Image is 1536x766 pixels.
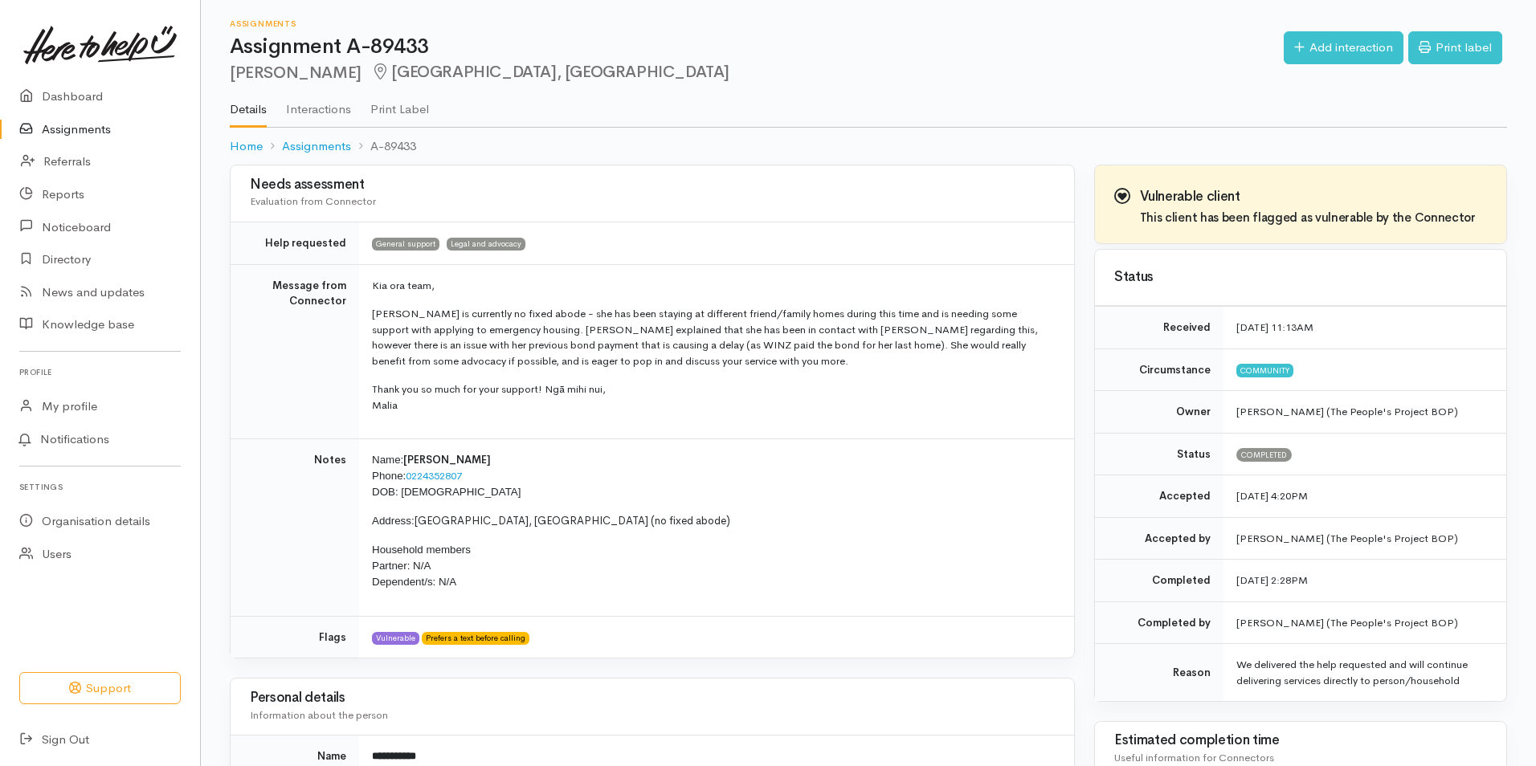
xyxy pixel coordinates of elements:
p: Thank you so much for your support! Ngā mihi nui, Malia [372,381,1055,413]
span: [GEOGRAPHIC_DATA], [GEOGRAPHIC_DATA] [371,62,729,82]
td: Reason [1095,644,1223,702]
h2: [PERSON_NAME] [230,63,1284,82]
a: Add interaction [1284,31,1403,64]
td: [PERSON_NAME] (The People's Project BOP) [1223,517,1506,560]
li: A-89433 [351,137,416,156]
span: DOB: [DEMOGRAPHIC_DATA] [372,486,521,498]
td: Status [1095,433,1223,475]
a: Interactions [286,81,351,126]
h3: Vulnerable client [1140,189,1476,205]
time: [DATE] 11:13AM [1236,320,1313,334]
td: Completed [1095,560,1223,602]
span: Community [1236,364,1293,377]
span: Name: [372,454,403,466]
nav: breadcrumb [230,128,1507,165]
h3: Estimated completion time [1114,733,1487,748]
span: [PERSON_NAME] [403,453,491,467]
span: General support [372,238,439,251]
h6: Assignments [230,19,1284,28]
span: [GEOGRAPHIC_DATA], [GEOGRAPHIC_DATA] (no fixed abode) [415,514,730,528]
time: [DATE] 2:28PM [1236,573,1308,587]
h4: This client has been flagged as vulnerable by the Connector [1140,211,1476,225]
td: [PERSON_NAME] (The People's Project BOP) [1223,601,1506,644]
span: [PERSON_NAME] (The People's Project BOP) [1236,405,1458,418]
h3: Status [1114,270,1487,285]
td: Help requested [231,222,359,265]
span: Prefers a text before calling [422,632,529,645]
td: Circumstance [1095,348,1223,391]
span: Information about the person [250,708,388,722]
td: Flags [231,616,359,658]
h3: Personal details [250,691,1055,706]
p: [PERSON_NAME] is currently no fixed abode - she has been staying at different friend/family homes... [372,306,1055,369]
time: [DATE] 4:20PM [1236,489,1308,503]
h6: Settings [19,476,181,498]
td: Accepted [1095,475,1223,518]
h3: Needs assessment [250,177,1055,193]
td: Received [1095,307,1223,349]
a: Print Label [370,81,429,126]
span: Evaluation from Connector [250,194,376,208]
td: Accepted by [1095,517,1223,560]
td: Completed by [1095,601,1223,644]
p: Kia ora team, [372,278,1055,294]
a: Home [230,137,263,156]
a: Details [230,81,267,128]
td: Owner [1095,391,1223,434]
span: Vulnerable [372,632,419,645]
span: Completed [1236,448,1292,461]
td: Notes [231,439,359,617]
td: Message from Connector [231,264,359,439]
span: Household members Partner: N/A Dependent/s: N/A [372,544,471,588]
td: We delivered the help requested and will continue delivering services directly to person/household [1223,644,1506,702]
span: Legal and advocacy [447,238,525,251]
span: Address: [372,515,415,527]
a: 0224352807 [406,469,462,483]
span: Phone: [372,470,406,482]
button: Support [19,672,181,705]
a: Print label [1408,31,1502,64]
a: Assignments [282,137,351,156]
h1: Assignment A-89433 [230,35,1284,59]
span: Useful information for Connectors [1114,751,1274,764]
h6: Profile [19,361,181,383]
